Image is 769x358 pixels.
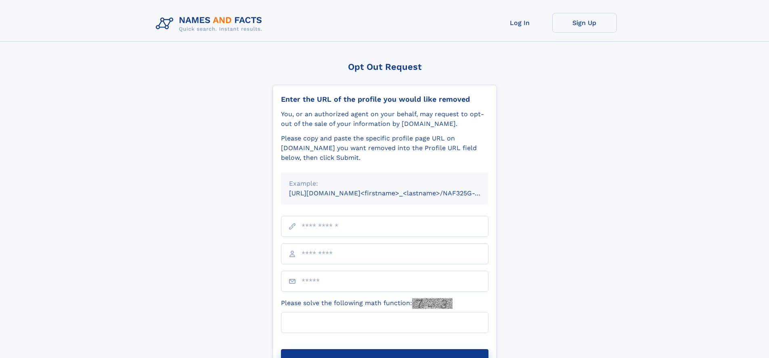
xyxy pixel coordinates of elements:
[281,109,488,129] div: You, or an authorized agent on your behalf, may request to opt-out of the sale of your informatio...
[552,13,617,33] a: Sign Up
[488,13,552,33] a: Log In
[281,95,488,104] div: Enter the URL of the profile you would like removed
[272,62,497,72] div: Opt Out Request
[289,179,480,188] div: Example:
[281,134,488,163] div: Please copy and paste the specific profile page URL on [DOMAIN_NAME] you want removed into the Pr...
[153,13,269,35] img: Logo Names and Facts
[289,189,504,197] small: [URL][DOMAIN_NAME]<firstname>_<lastname>/NAF325G-xxxxxxxx
[281,298,453,309] label: Please solve the following math function:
